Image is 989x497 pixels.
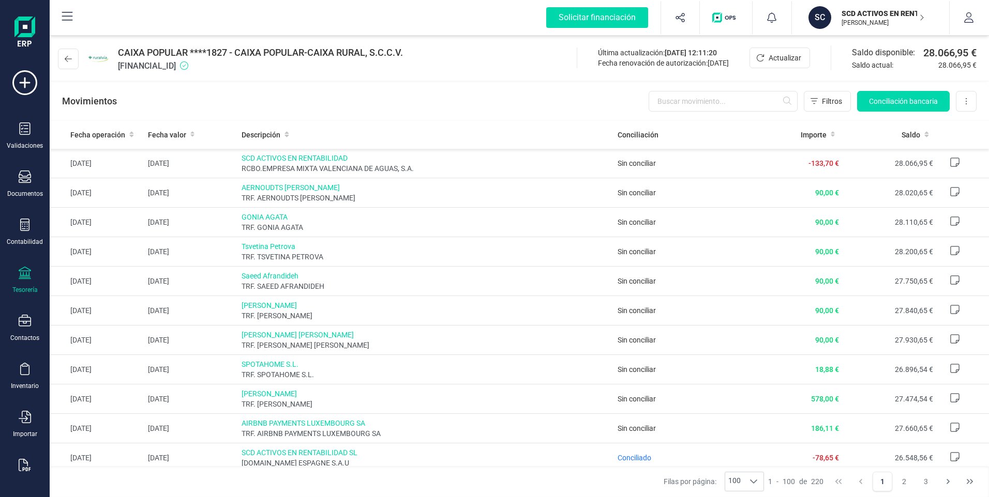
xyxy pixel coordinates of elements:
[618,247,656,256] span: Sin conciliar
[50,267,144,296] td: [DATE]
[851,472,871,491] button: Previous Page
[618,189,656,197] span: Sin conciliar
[811,424,839,432] span: 186,11 €
[712,12,740,23] img: Logo de OPS
[902,130,920,140] span: Saldo
[10,334,39,342] div: Contactos
[801,130,827,140] span: Importe
[813,454,839,462] span: -78,65 €
[808,159,839,167] span: -133,70 €
[242,241,609,252] span: Tsvetina Petrova
[843,237,937,267] td: 28.200,65 €
[242,340,609,350] span: TRF. [PERSON_NAME] [PERSON_NAME]
[242,418,609,428] span: AIRBNB PAYMENTS LUXEMBOURG SA
[50,237,144,267] td: [DATE]
[242,458,609,468] span: [DOMAIN_NAME] ESPAGNE S.A.U
[12,286,38,294] div: Tesorería
[843,208,937,237] td: 28.110,65 €
[144,149,238,178] td: [DATE]
[938,60,977,70] span: 28.066,95 €
[242,193,609,203] span: TRF. AERNOUDTS [PERSON_NAME]
[842,8,924,19] p: SCD ACTIVOS EN RENTABILIDAD SL
[618,336,656,344] span: Sin conciliar
[242,182,609,193] span: AERNOUDTS [PERSON_NAME]
[144,296,238,325] td: [DATE]
[598,48,729,58] div: Última actualización:
[242,163,609,174] span: RCBO.EMPRESA MIXTA VALENCIANA DE AGUAS, S.A.
[14,17,35,50] img: Logo Finanedi
[242,447,609,458] span: SCD ACTIVOS EN RENTABILIDAD SL
[843,443,937,473] td: 26.548,56 €
[706,1,746,34] button: Logo de OPS
[50,296,144,325] td: [DATE]
[843,296,937,325] td: 27.840,65 €
[852,60,934,70] span: Saldo actual:
[843,414,937,443] td: 27.660,65 €
[242,281,609,291] span: TRF. SAEED AFRANDIDEH
[938,472,958,491] button: Next Page
[144,267,238,296] td: [DATE]
[618,395,656,403] span: Sin conciliar
[50,149,144,178] td: [DATE]
[50,355,144,384] td: [DATE]
[618,365,656,374] span: Sin conciliar
[148,130,186,140] span: Fecha valor
[843,355,937,384] td: 26.896,54 €
[242,222,609,232] span: TRF. GONIA AGATA
[750,48,810,68] button: Actualizar
[242,212,609,222] span: GONIA AGATA
[50,384,144,414] td: [DATE]
[857,91,950,112] button: Conciliación bancaria
[7,142,43,150] div: Validaciones
[11,382,39,390] div: Inventario
[873,472,892,491] button: Page 1
[50,325,144,355] td: [DATE]
[815,365,839,374] span: 18,88 €
[242,271,609,281] span: Saeed Afrandideh
[829,472,848,491] button: First Page
[618,454,651,462] span: Conciliado
[50,178,144,208] td: [DATE]
[843,325,937,355] td: 27.930,65 €
[144,414,238,443] td: [DATE]
[144,178,238,208] td: [DATE]
[144,384,238,414] td: [DATE]
[7,238,43,246] div: Contabilidad
[618,130,658,140] span: Conciliación
[618,424,656,432] span: Sin conciliar
[649,91,798,112] input: Buscar movimiento...
[118,45,403,60] span: CAIXA POPULAR ****1827 - CAIXA POPULAR-CAIXA RURAL, S.C.C.V.
[768,476,772,487] span: 1
[242,369,609,380] span: TRF. SPOTAHOME S.L.
[50,443,144,473] td: [DATE]
[852,46,919,59] span: Saldo disponible:
[618,218,656,226] span: Sin conciliar
[7,190,43,198] div: Documentos
[811,476,823,487] span: 220
[70,130,125,140] span: Fecha operación
[144,237,238,267] td: [DATE]
[708,59,729,67] span: [DATE]
[242,310,609,321] span: TRF. [PERSON_NAME]
[822,96,842,106] span: Filtros
[725,472,744,491] span: 100
[843,149,937,178] td: 28.066,95 €
[843,267,937,296] td: 27.750,65 €
[916,472,936,491] button: Page 3
[242,153,609,163] span: SCD ACTIVOS EN RENTABILIDAD
[768,476,823,487] div: -
[242,399,609,409] span: TRF. [PERSON_NAME]
[783,476,795,487] span: 100
[843,384,937,414] td: 27.474,54 €
[118,60,403,72] span: [FINANCIAL_ID]
[799,476,807,487] span: de
[815,277,839,285] span: 90,00 €
[843,178,937,208] td: 28.020,65 €
[242,330,609,340] span: [PERSON_NAME] [PERSON_NAME]
[598,58,729,68] div: Fecha renovación de autorización:
[242,252,609,262] span: TRF. TSVETINA PETROVA
[546,7,648,28] div: Solicitar financiación
[50,208,144,237] td: [DATE]
[618,277,656,285] span: Sin conciliar
[815,218,839,226] span: 90,00 €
